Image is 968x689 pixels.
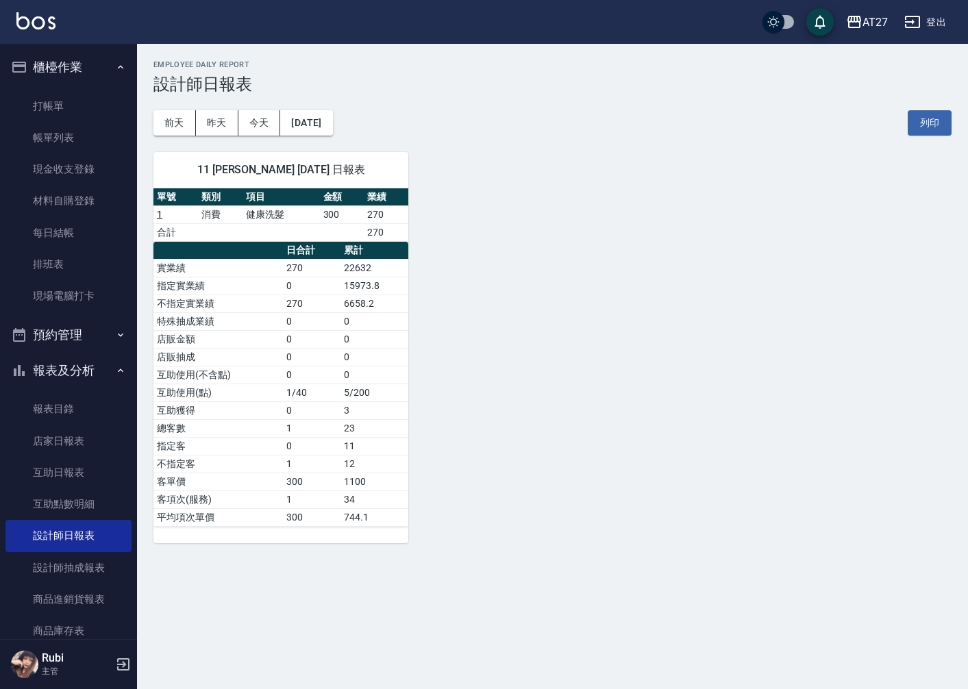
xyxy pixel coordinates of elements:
button: 今天 [238,110,281,136]
a: 店家日報表 [5,425,132,457]
td: 1 [283,455,340,473]
td: 11 [340,437,408,455]
td: 合計 [153,223,198,241]
td: 互助獲得 [153,401,283,419]
td: 0 [340,330,408,348]
td: 270 [364,223,408,241]
td: 0 [283,437,340,455]
td: 平均項次單價 [153,508,283,526]
a: 帳單列表 [5,122,132,153]
td: 1100 [340,473,408,490]
button: 列印 [908,110,952,136]
table: a dense table [153,188,408,242]
button: AT27 [841,8,893,36]
td: 0 [283,277,340,295]
a: 1 [157,209,162,220]
td: 270 [364,205,408,223]
td: 300 [283,473,340,490]
td: 店販金額 [153,330,283,348]
td: 0 [340,312,408,330]
table: a dense table [153,242,408,527]
a: 互助點數明細 [5,488,132,520]
td: 客項次(服務) [153,490,283,508]
a: 商品進銷貨報表 [5,584,132,615]
td: 1 [283,490,340,508]
h2: Employee Daily Report [153,60,952,69]
a: 排班表 [5,249,132,280]
a: 設計師抽成報表 [5,552,132,584]
td: 12 [340,455,408,473]
a: 材料自購登錄 [5,185,132,216]
td: 23 [340,419,408,437]
td: 特殊抽成業績 [153,312,283,330]
td: 1 [283,419,340,437]
td: 0 [283,312,340,330]
p: 主管 [42,665,112,677]
td: 22632 [340,259,408,277]
img: Logo [16,12,55,29]
td: 3 [340,401,408,419]
th: 日合計 [283,242,340,260]
td: 客單價 [153,473,283,490]
button: 前天 [153,110,196,136]
td: 指定實業績 [153,277,283,295]
td: 0 [283,401,340,419]
button: [DATE] [280,110,332,136]
td: 0 [340,348,408,366]
a: 每日結帳 [5,217,132,249]
td: 健康洗髮 [243,205,320,223]
td: 270 [283,259,340,277]
a: 商品庫存表 [5,615,132,647]
a: 現場電腦打卡 [5,280,132,312]
td: 互助使用(點) [153,384,283,401]
th: 類別 [198,188,243,206]
td: 300 [320,205,364,223]
td: 店販抽成 [153,348,283,366]
span: 11 [PERSON_NAME] [DATE] 日報表 [170,163,392,177]
th: 累計 [340,242,408,260]
th: 項目 [243,188,320,206]
a: 互助日報表 [5,457,132,488]
button: 預約管理 [5,317,132,353]
h5: Rubi [42,651,112,665]
button: 櫃檯作業 [5,49,132,85]
td: 300 [283,508,340,526]
td: 6658.2 [340,295,408,312]
a: 現金收支登錄 [5,153,132,185]
td: 34 [340,490,408,508]
td: 0 [340,366,408,384]
h3: 設計師日報表 [153,75,952,94]
td: 0 [283,330,340,348]
td: 0 [283,366,340,384]
td: 1/40 [283,384,340,401]
button: save [806,8,834,36]
a: 設計師日報表 [5,520,132,551]
div: AT27 [862,14,888,31]
td: 消費 [198,205,243,223]
td: 不指定客 [153,455,283,473]
td: 互助使用(不含點) [153,366,283,384]
td: 0 [283,348,340,366]
td: 15973.8 [340,277,408,295]
a: 報表目錄 [5,393,132,425]
th: 金額 [320,188,364,206]
th: 單號 [153,188,198,206]
td: 總客數 [153,419,283,437]
td: 5/200 [340,384,408,401]
button: 登出 [899,10,952,35]
td: 實業績 [153,259,283,277]
th: 業績 [364,188,408,206]
td: 744.1 [340,508,408,526]
td: 不指定實業績 [153,295,283,312]
button: 昨天 [196,110,238,136]
td: 指定客 [153,437,283,455]
a: 打帳單 [5,90,132,122]
img: Person [11,651,38,678]
button: 報表及分析 [5,353,132,388]
td: 270 [283,295,340,312]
